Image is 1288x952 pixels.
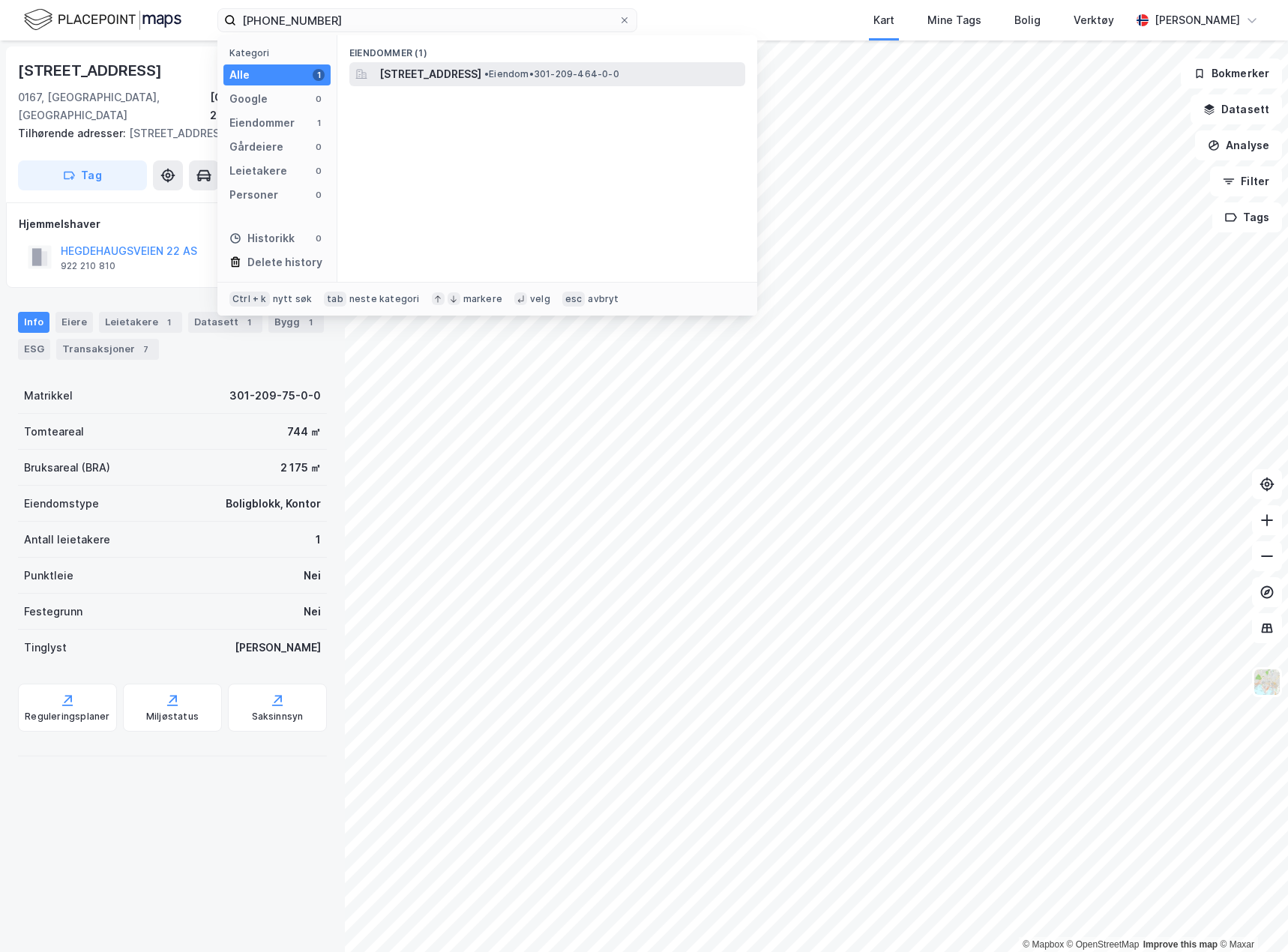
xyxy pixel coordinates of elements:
button: Datasett [1191,94,1282,124]
div: 1 [241,315,256,330]
div: Eiere [55,312,93,333]
div: Bruksareal (BRA) [24,459,110,477]
span: [STREET_ADDRESS] [379,65,481,83]
iframe: Chat Widget [1213,880,1288,952]
div: Nei [304,567,321,585]
div: Mine Tags [927,11,981,29]
div: Info [18,312,49,333]
div: 2 175 ㎡ [280,459,321,477]
div: Matrikkel [24,387,73,405]
div: Reguleringsplaner [25,711,109,723]
div: Gårdeiere [229,138,283,156]
div: Kategori [229,47,331,58]
div: avbryt [588,293,619,305]
div: 1 [161,315,176,330]
div: nytt søk [273,293,313,305]
button: Analyse [1195,130,1282,160]
div: Verktøy [1074,11,1114,29]
div: Eiendommer [229,114,295,132]
div: 0167, [GEOGRAPHIC_DATA], [GEOGRAPHIC_DATA] [18,88,210,124]
div: 744 ㎡ [287,423,321,441]
img: Z [1253,668,1281,696]
div: Hjemmelshaver [19,215,326,233]
a: Mapbox [1023,939,1064,950]
div: markere [463,293,502,305]
div: Leietakere [229,162,287,180]
div: neste kategori [349,293,420,305]
div: Bygg [268,312,324,333]
div: [GEOGRAPHIC_DATA], 209/75 [210,88,327,124]
div: 0 [313,232,325,244]
div: Antall leietakere [24,531,110,549]
div: ESG [18,339,50,360]
div: 1 [313,117,325,129]
div: Eiendomstype [24,495,99,513]
div: Punktleie [24,567,73,585]
button: Tag [18,160,147,190]
div: Bolig [1014,11,1041,29]
div: 0 [313,141,325,153]
div: esc [562,292,586,307]
div: 301-209-75-0-0 [229,387,321,405]
div: 0 [313,93,325,105]
button: Bokmerker [1181,58,1282,88]
div: Boligblokk, Kontor [226,495,321,513]
div: Google [229,90,268,108]
a: OpenStreetMap [1067,939,1140,950]
div: Saksinnsyn [252,711,304,723]
div: Tomteareal [24,423,84,441]
a: Improve this map [1143,939,1218,950]
button: Tags [1212,202,1282,232]
div: Nei [304,603,321,621]
div: Kontrollprogram for chat [1213,880,1288,952]
div: Historikk [229,229,295,247]
span: Tilhørende adresser: [18,127,129,139]
div: Ctrl + k [229,292,270,307]
div: [STREET_ADDRESS] [18,58,165,82]
img: logo.f888ab2527a4732fd821a326f86c7f29.svg [24,7,181,33]
div: Festegrunn [24,603,82,621]
div: Delete history [247,253,322,271]
div: 0 [313,189,325,201]
span: • [484,68,489,79]
div: 0 [313,165,325,177]
div: [STREET_ADDRESS] [18,124,315,142]
div: 1 [316,531,321,549]
div: Leietakere [99,312,182,333]
div: Kart [873,11,894,29]
div: Personer [229,186,278,204]
div: 1 [303,315,318,330]
div: Eiendommer (1) [337,35,757,62]
div: [PERSON_NAME] [1155,11,1240,29]
div: Datasett [188,312,262,333]
input: Søk på adresse, matrikkel, gårdeiere, leietakere eller personer [236,9,619,31]
button: Filter [1210,166,1282,196]
div: Transaksjoner [56,339,159,360]
div: [PERSON_NAME] [235,639,321,657]
div: tab [324,292,346,307]
div: 7 [138,342,153,357]
div: Tinglyst [24,639,67,657]
div: Alle [229,66,250,84]
div: Miljøstatus [146,711,199,723]
div: velg [530,293,550,305]
div: 1 [313,69,325,81]
span: Eiendom • 301-209-464-0-0 [484,68,619,80]
div: 922 210 810 [61,260,115,272]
